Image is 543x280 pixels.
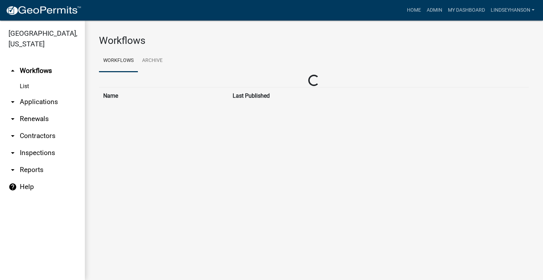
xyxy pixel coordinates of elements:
i: arrow_drop_down [8,115,17,123]
i: help [8,183,17,191]
i: arrow_drop_down [8,149,17,157]
h3: Workflows [99,35,529,47]
a: My Dashboard [445,4,488,17]
a: Archive [138,50,167,72]
a: Admin [424,4,445,17]
a: Workflows [99,50,138,72]
th: Name [99,87,228,104]
i: arrow_drop_up [8,67,17,75]
i: arrow_drop_down [8,166,17,174]
i: arrow_drop_down [8,98,17,106]
a: Lindseyhanson [488,4,537,17]
i: arrow_drop_down [8,132,17,140]
a: Home [404,4,424,17]
th: Last Published [228,87,481,104]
